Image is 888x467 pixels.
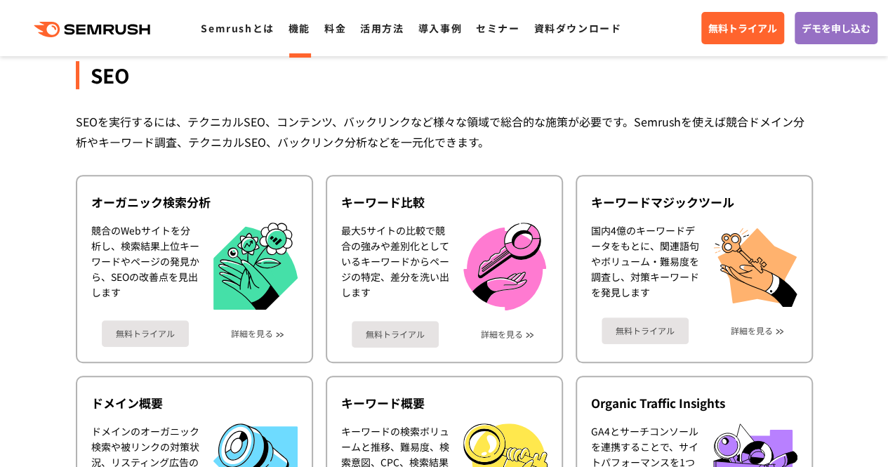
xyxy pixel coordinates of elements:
img: キーワードマジックツール [713,223,797,307]
a: 料金 [324,21,346,35]
a: 詳細を見る [731,326,773,336]
img: オーガニック検索分析 [213,223,298,310]
a: Semrushとは [201,21,274,35]
a: 活用方法 [360,21,404,35]
div: キーワードマジックツール [591,194,797,211]
a: 詳細を見る [481,329,523,339]
div: SEO [76,61,813,89]
div: オーガニック検索分析 [91,194,298,211]
div: キーワード概要 [341,395,548,412]
a: 導入事例 [418,21,462,35]
div: キーワード比較 [341,194,548,211]
img: キーワード比較 [463,223,546,310]
div: 国内4億のキーワードデータをもとに、関連語句やボリューム・難易度を調査し、対策キーワードを発見します [591,223,699,307]
div: ドメイン概要 [91,395,298,412]
a: 無料トライアル [602,317,689,344]
span: 無料トライアル [708,20,777,36]
div: Organic Traffic Insights [591,395,797,412]
a: デモを申し込む [795,12,877,44]
div: 競合のWebサイトを分析し、検索結果上位キーワードやページの発見から、SEOの改善点を見出します [91,223,199,310]
a: 資料ダウンロード [534,21,621,35]
span: デモを申し込む [802,20,870,36]
a: 無料トライアル [102,320,189,347]
div: 最大5サイトの比較で競合の強みや差別化としているキーワードからページの特定、差分を洗い出します [341,223,449,310]
div: SEOを実行するには、テクニカルSEO、コンテンツ、バックリンクなど様々な領域で総合的な施策が必要です。Semrushを使えば競合ドメイン分析やキーワード調査、テクニカルSEO、バックリンク分析... [76,112,813,152]
a: 機能 [289,21,310,35]
a: 無料トライアル [352,321,439,348]
a: 無料トライアル [701,12,784,44]
a: セミナー [476,21,519,35]
a: 詳細を見る [231,329,273,338]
